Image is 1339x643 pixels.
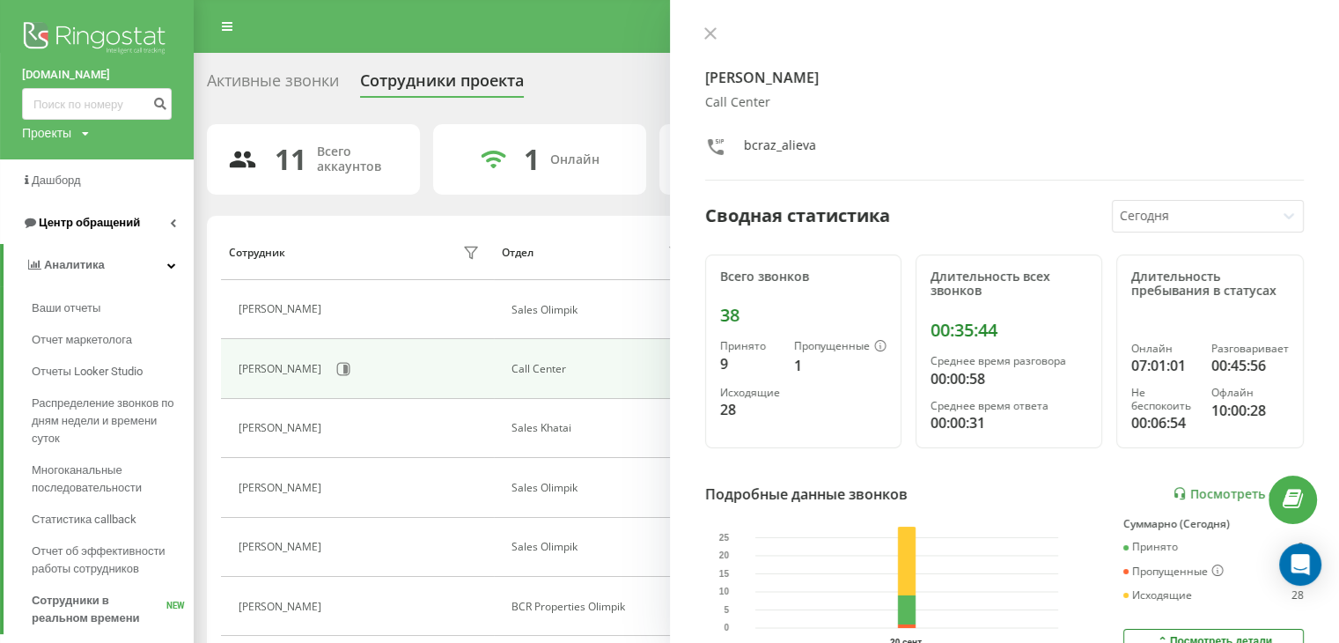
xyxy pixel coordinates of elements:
[239,422,326,434] div: [PERSON_NAME]
[1173,486,1304,501] a: Посмотреть отчет
[4,244,194,286] a: Аналитика
[1123,565,1224,579] div: Пропущенные
[32,504,194,536] a: Статистика callback
[22,124,71,142] div: Проекты
[502,247,533,259] div: Отдел
[360,71,524,99] div: Сотрудники проекта
[1131,387,1197,412] div: Не беспокоить
[931,320,1088,341] div: 00:35:44
[511,482,688,494] div: Sales Olimpik
[1123,518,1304,530] div: Суммарно (Сегодня)
[32,331,132,349] span: Отчет маркетолога
[705,95,1305,110] div: Call Center
[705,203,890,229] div: Сводная статистика
[511,422,688,434] div: Sales Khatai
[39,216,140,229] span: Центр обращений
[524,143,540,176] div: 1
[1211,355,1289,376] div: 00:45:56
[207,71,339,99] div: Активные звонки
[794,340,887,354] div: Пропущенные
[32,292,194,324] a: Ваши отчеты
[32,592,166,627] span: Сотрудники в реальном времени
[22,66,172,84] a: [DOMAIN_NAME]
[22,18,172,62] img: Ringostat logo
[239,363,326,375] div: [PERSON_NAME]
[931,400,1088,412] div: Среднее время ответа
[32,299,100,317] span: Ваши отчеты
[511,363,688,375] div: Call Center
[744,137,816,162] div: bcraz_alieva
[724,623,729,632] text: 0
[718,551,729,560] text: 20
[931,270,1088,299] div: Длительность всех звонков
[1131,412,1197,433] div: 00:06:54
[32,543,185,578] span: Отчет об эффективности работы сотрудников
[720,340,780,352] div: Принято
[705,67,1305,88] h4: [PERSON_NAME]
[720,353,780,374] div: 9
[718,587,729,596] text: 10
[550,152,600,167] div: Онлайн
[794,355,887,376] div: 1
[239,303,326,315] div: [PERSON_NAME]
[931,368,1088,389] div: 00:00:58
[32,363,143,381] span: Отчеты Looker Studio
[1131,355,1197,376] div: 07:01:01
[718,532,729,542] text: 25
[239,482,326,494] div: [PERSON_NAME]
[22,88,172,120] input: Поиск по номеру
[32,536,194,585] a: Отчет об эффективности работы сотрудников
[229,247,285,259] div: Сотрудник
[32,462,185,497] span: Многоканальные последовательности
[239,601,326,613] div: [PERSON_NAME]
[317,144,399,174] div: Всего аккаунтов
[720,305,887,326] div: 38
[931,355,1088,367] div: Среднее время разговора
[1291,589,1304,602] div: 28
[720,387,780,399] div: Исходящие
[718,568,729,578] text: 15
[239,541,326,553] div: [PERSON_NAME]
[1211,387,1289,399] div: Офлайн
[32,585,194,634] a: Сотрудники в реальном времениNEW
[32,356,194,388] a: Отчеты Looker Studio
[32,388,194,455] a: Распределение звонков по дням недели и времени суток
[705,484,908,505] div: Подробные данные звонков
[32,395,185,447] span: Распределение звонков по дням недели и времени суток
[1131,270,1289,299] div: Длительность пребывания в статусах
[511,601,688,613] div: BCR Properties Olimpik
[1211,400,1289,421] div: 10:00:28
[511,541,688,553] div: Sales Olimpik
[1131,343,1197,355] div: Онлайн
[1211,343,1289,355] div: Разговаривает
[1279,543,1321,586] div: Open Intercom Messenger
[1123,541,1178,553] div: Принято
[32,511,136,528] span: Статистика callback
[511,304,688,316] div: Sales Olimpik
[44,258,105,271] span: Аналитика
[32,324,194,356] a: Отчет маркетолога
[32,174,81,187] span: Дашборд
[32,455,194,504] a: Многоканальные последовательности
[720,270,887,285] div: Всего звонков
[275,143,306,176] div: 11
[931,412,1088,433] div: 00:00:31
[1123,589,1192,602] div: Исходящие
[720,399,780,420] div: 28
[724,605,729,615] text: 5
[1298,541,1304,553] div: 9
